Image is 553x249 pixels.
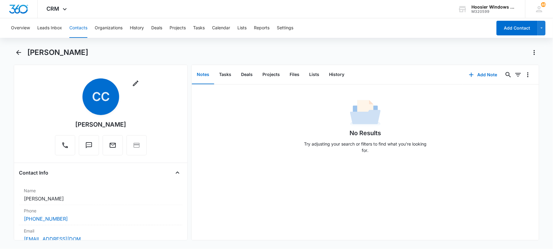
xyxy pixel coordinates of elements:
[496,21,538,35] button: Add Contact
[258,65,285,84] button: Projects
[69,18,87,38] button: Contacts
[463,67,504,82] button: Add Note
[212,18,230,38] button: Calendar
[75,120,126,129] div: [PERSON_NAME]
[472,5,516,9] div: account name
[304,65,324,84] button: Lists
[151,18,162,38] button: Deals
[237,18,247,38] button: Lists
[193,18,205,38] button: Tasks
[277,18,293,38] button: Settings
[11,18,30,38] button: Overview
[27,48,88,57] h1: [PERSON_NAME]
[214,65,236,84] button: Tasks
[523,70,533,80] button: Overflow Menu
[504,70,513,80] button: Search...
[47,5,60,12] span: CRM
[79,135,99,155] button: Text
[130,18,144,38] button: History
[14,48,23,57] button: Back
[55,135,75,155] button: Call
[19,185,182,205] div: Name[PERSON_NAME]
[19,169,48,176] h4: Contact Info
[285,65,304,84] button: Files
[541,2,546,7] div: notifications count
[173,168,182,178] button: Close
[513,70,523,80] button: Filters
[95,18,123,38] button: Organizations
[79,145,99,150] a: Text
[19,225,182,245] div: Email[EMAIL_ADDRESS][DOMAIN_NAME]
[192,65,214,84] button: Notes
[350,98,381,128] img: No Data
[24,187,178,194] label: Name
[324,65,349,84] button: History
[472,9,516,14] div: account id
[301,141,430,153] p: Try adjusting your search or filters to find what you’re looking for.
[103,135,123,155] button: Email
[254,18,269,38] button: Reports
[24,195,178,202] dd: [PERSON_NAME]
[24,235,85,243] a: [EMAIL_ADDRESS][DOMAIN_NAME]
[103,145,123,150] a: Email
[55,145,75,150] a: Call
[24,228,178,234] label: Email
[24,215,68,222] a: [PHONE_NUMBER]
[24,208,178,214] label: Phone
[37,18,62,38] button: Leads Inbox
[170,18,186,38] button: Projects
[529,48,539,57] button: Actions
[350,128,381,138] h1: No Results
[19,205,182,225] div: Phone[PHONE_NUMBER]
[236,65,258,84] button: Deals
[82,78,119,115] span: CC
[541,2,546,7] span: 46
